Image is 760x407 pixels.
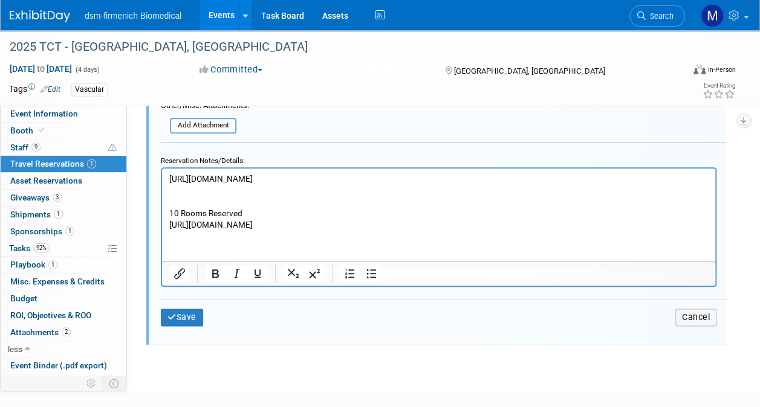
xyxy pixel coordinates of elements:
div: Event Rating [703,83,735,89]
iframe: Rich Text Area [162,168,715,261]
td: Tags [9,83,60,97]
div: Vascular [71,83,108,96]
span: 1 [87,159,96,168]
button: Numbered list [340,265,360,282]
button: Insert/edit link [169,265,190,282]
a: Sponsorships1 [1,223,126,240]
a: Budget [1,290,126,307]
span: Travel Reservations [10,159,96,168]
span: Misc. Expenses & Credits [10,277,105,286]
a: less [1,341,126,357]
button: Save [161,309,203,326]
a: Travel Reservations1 [1,156,126,172]
a: ROI, Objectives & ROO [1,307,126,324]
a: Booth [1,123,126,139]
img: Format-Inperson.png [693,65,706,74]
span: ROI, Objectives & ROO [10,310,91,320]
a: Staff9 [1,139,126,156]
a: Asset Reservations [1,173,126,189]
a: Tasks92% [1,240,126,257]
span: Event Information [10,109,78,118]
button: Cancel [675,309,716,326]
i: Booth reservation complete [39,127,45,133]
button: Bullet list [361,265,382,282]
div: Reservation Notes/Details: [161,151,716,167]
td: Toggle Event Tabs [102,376,127,391]
a: Attachments2 [1,324,126,341]
span: Booth [10,126,47,135]
td: Personalize Event Tab Strip [81,376,102,391]
span: Budget [10,293,37,303]
span: Attachments [10,327,71,337]
button: Underline [247,265,268,282]
span: 9 [31,143,41,152]
button: Subscript [283,265,304,282]
a: Giveaways3 [1,190,126,206]
span: Search [646,11,674,21]
a: Search [629,5,685,27]
div: In-Person [707,65,736,74]
span: Playbook [10,260,57,269]
span: Asset Reservations [10,176,82,185]
span: 2 [62,327,71,336]
span: 1 [65,226,74,236]
button: Bold [205,265,226,282]
span: less [8,344,22,354]
img: ExhibitDay [10,10,70,22]
span: Giveaways [10,193,62,202]
span: Tasks [9,243,50,253]
div: Other/Misc. Attachments: [161,100,249,114]
span: dsm-firmenich Biomedical [85,11,181,21]
a: Edit [41,85,60,94]
span: Potential Scheduling Conflict -- at least one attendee is tagged in another overlapping event. [108,143,117,153]
a: Event Information [1,106,126,122]
span: to [35,64,47,74]
span: [GEOGRAPHIC_DATA], [GEOGRAPHIC_DATA] [454,66,605,75]
span: Event Binder (.pdf export) [10,361,107,370]
span: Sponsorships [10,226,74,236]
a: Shipments1 [1,207,126,223]
a: Misc. Expenses & Credits [1,274,126,290]
button: Committed [195,63,267,76]
button: Italic [226,265,247,282]
div: 2025 TCT - [GEOGRAPHIC_DATA], [GEOGRAPHIC_DATA] [5,36,674,58]
span: (4 days) [74,66,100,74]
a: Event Binder (.pdf export) [1,357,126,374]
span: [DATE] [DATE] [9,63,73,74]
span: Shipments [10,210,63,219]
span: 1 [48,260,57,269]
button: Superscript [304,265,325,282]
img: Melanie Davison [701,4,724,27]
span: 3 [53,193,62,202]
span: 92% [33,243,50,252]
span: Staff [10,143,41,152]
span: 1 [54,210,63,219]
div: Event Format [630,63,736,81]
a: Playbook1 [1,257,126,273]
